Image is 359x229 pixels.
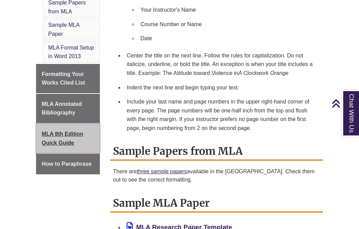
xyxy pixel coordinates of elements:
a: Back to Top [332,99,357,108]
h2: Sample MLA Paper [110,194,323,212]
h2: Sample Papers from MLA [110,142,323,161]
li: Your Instructor's Name [138,3,317,17]
li: Center the title on the next line. Follow the rules for capitalization. Do not italicize, underli... [124,48,320,80]
a: MLA Format Setup in Word 2013 [48,45,94,59]
p: There are available in the [GEOGRAPHIC_DATA]. Check them out to see the correct formatting. [113,167,320,184]
a: MLA 8th Edition Quick Guide [36,124,100,153]
a: three sample papers [137,168,187,174]
span: MLA Annotated Bibliography [42,101,82,116]
span: Formatting Your Works Cited List [42,71,85,86]
a: Sample MLA Paper [48,22,80,37]
em: A Clockwork Orange [238,70,288,76]
li: Course Number or Name [138,17,317,32]
li: Indent the next line and begin typing your text. [124,80,320,95]
a: Formatting Your Works Cited List [36,64,100,93]
li: Include your last name and page numbers in the upper right-hand corner of every page. The page nu... [124,95,320,135]
a: MLA Annotated Bibliography [36,94,100,123]
span: MLA 8th Edition Quick Guide [42,131,83,146]
span: How to Paraphrase [42,161,92,167]
li: Date [138,31,317,46]
a: How to Paraphrase [36,154,100,174]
